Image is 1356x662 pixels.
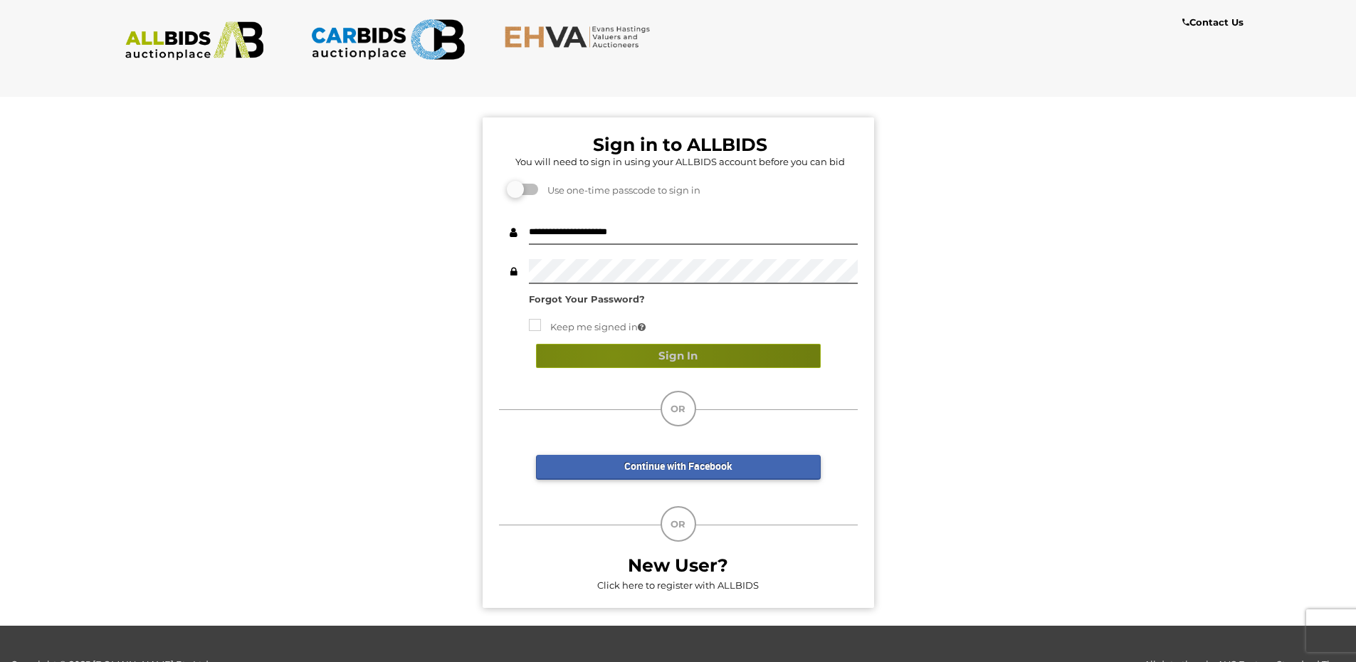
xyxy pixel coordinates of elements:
[529,319,646,335] label: Keep me signed in
[504,25,658,48] img: EHVA.com.au
[540,184,700,196] span: Use one-time passcode to sign in
[661,391,696,426] div: OR
[1182,16,1244,28] b: Contact Us
[117,21,272,61] img: ALLBIDS.com.au
[310,14,465,65] img: CARBIDS.com.au
[1182,14,1247,31] a: Contact Us
[536,455,821,480] a: Continue with Facebook
[536,344,821,369] button: Sign In
[597,579,759,591] a: Click here to register with ALLBIDS
[503,157,858,167] h5: You will need to sign in using your ALLBIDS account before you can bid
[661,506,696,542] div: OR
[628,555,728,576] b: New User?
[529,293,645,305] a: Forgot Your Password?
[593,134,767,155] b: Sign in to ALLBIDS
